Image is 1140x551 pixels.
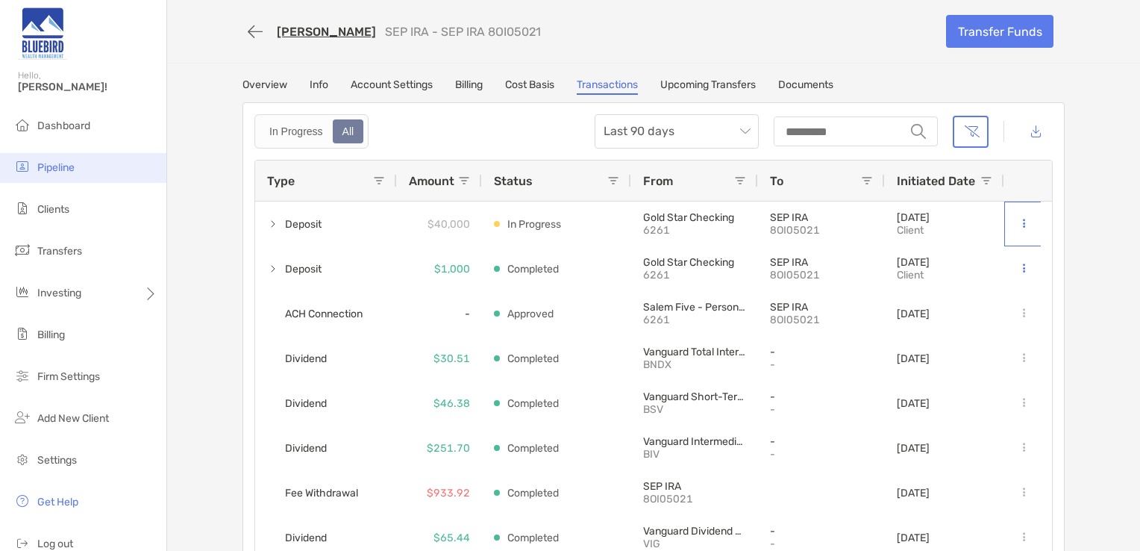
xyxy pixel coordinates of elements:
span: Get Help [37,496,78,508]
span: Dashboard [37,119,90,132]
span: From [643,174,673,188]
img: pipeline icon [13,158,31,175]
span: To [770,174,783,188]
p: - [770,538,873,550]
a: Transfer Funds [946,15,1053,48]
p: Gold Star Checking [643,211,746,224]
p: - [770,390,873,403]
img: investing icon [13,283,31,301]
p: SEP IRA [770,256,873,269]
button: Clear filters [953,116,989,148]
p: $251.70 [427,439,470,458]
span: Fee Withdrawal [285,481,358,505]
img: Zoe Logo [18,6,67,60]
a: [PERSON_NAME] [277,25,376,39]
span: Transfers [37,245,82,258]
span: Add New Client [37,412,109,425]
span: Deposit [285,257,322,281]
p: Completed [507,394,559,413]
p: BIV [643,448,746,461]
span: Log out [37,538,73,550]
p: SEP IRA [770,211,873,224]
a: Info [310,78,328,95]
p: [DATE] [897,442,930,455]
span: Amount [409,174,454,188]
p: VIG [643,538,746,550]
a: Account Settings [351,78,433,95]
span: Initiated Date [897,174,975,188]
p: $1,000 [434,260,470,278]
p: 6261 [643,314,746,326]
p: - [770,525,873,538]
p: $933.92 [427,484,470,502]
div: All [334,121,363,142]
a: Documents [778,78,833,95]
p: $40,000 [427,215,470,234]
a: Cost Basis [505,78,554,95]
span: Dividend [285,436,327,461]
p: client [897,269,930,281]
p: $65.44 [433,529,470,547]
p: [DATE] [897,256,930,269]
span: Dividend [285,346,327,371]
p: 6261 [643,224,746,237]
p: 6261 [643,269,746,281]
span: Dividend [285,526,327,550]
span: Billing [37,329,65,341]
p: [DATE] [897,352,930,365]
div: In Progress [261,121,331,142]
p: Vanguard Dividend Appreciation FTF [643,525,746,538]
p: 8OI05021 [643,493,746,505]
p: 8OI05021 [770,269,873,281]
p: 8OI05021 [770,314,873,326]
p: SEP IRA [770,301,873,314]
p: - [770,435,873,448]
p: SEP IRA - SEP IRA 8OI05021 [385,25,541,39]
img: transfers icon [13,241,31,259]
p: - [770,448,873,461]
img: get-help icon [13,492,31,510]
p: Completed [507,529,559,547]
span: Pipeline [37,161,75,174]
span: Deposit [285,212,322,237]
p: [DATE] [897,397,930,410]
span: [PERSON_NAME]! [18,81,157,93]
span: Clients [37,203,69,216]
span: Type [267,174,295,188]
p: Completed [507,260,559,278]
p: [DATE] [897,532,930,544]
p: [DATE] [897,308,930,320]
div: - [397,291,482,336]
p: client [897,224,930,237]
p: Vanguard Total International Bond ETF [643,346,746,358]
p: $30.51 [433,349,470,368]
p: SEP IRA [643,480,746,493]
a: Overview [242,78,287,95]
p: BNDX [643,358,746,371]
span: Last 90 days [604,115,750,148]
span: Firm Settings [37,370,100,383]
img: dashboard icon [13,116,31,134]
span: Status [494,174,533,188]
span: ACH Connection [285,302,363,326]
a: Transactions [577,78,638,95]
p: [DATE] [897,211,930,224]
img: firm-settings icon [13,367,31,385]
img: settings icon [13,450,31,468]
p: Vanguard Short-Term Bond ETF [643,390,746,403]
p: Completed [507,349,559,368]
img: billing icon [13,325,31,343]
a: Billing [455,78,483,95]
p: [DATE] [897,487,930,499]
img: clients icon [13,199,31,217]
p: - [770,403,873,416]
p: BSV [643,403,746,416]
p: Vanguard Intermediate-Term Bond ETF [643,435,746,448]
p: 8OI05021 [770,224,873,237]
div: segmented control [254,114,369,149]
p: In Progress [507,215,561,234]
span: Dividend [285,391,327,416]
img: input icon [911,124,926,139]
img: add_new_client icon [13,408,31,426]
p: Gold Star Checking [643,256,746,269]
